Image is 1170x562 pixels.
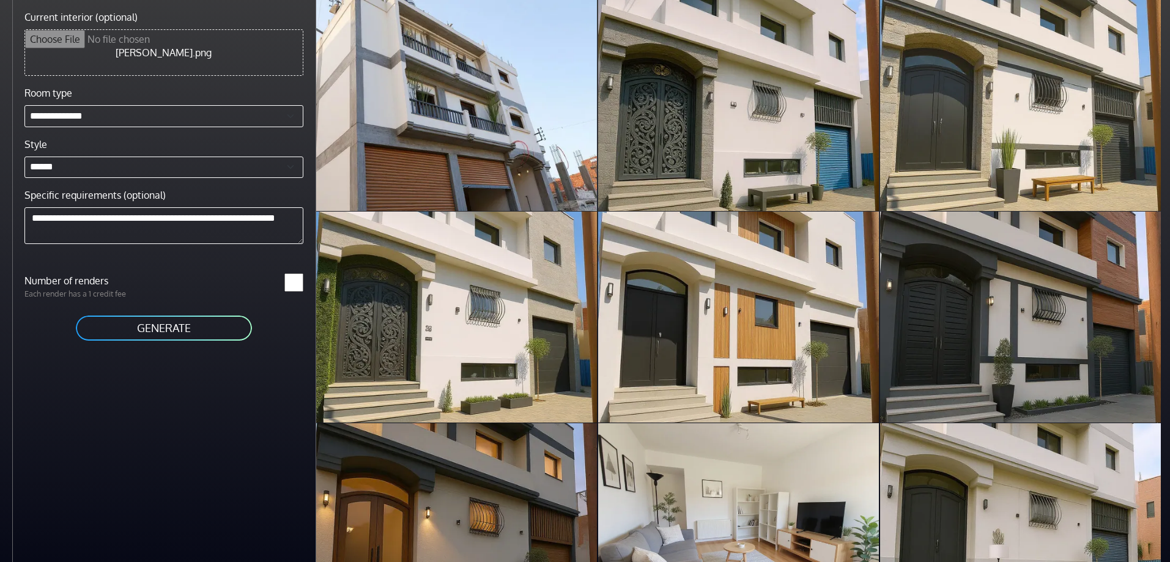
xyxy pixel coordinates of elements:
[75,314,253,342] button: GENERATE
[17,273,164,288] label: Number of renders
[24,86,72,100] label: Room type
[24,137,47,152] label: Style
[24,188,166,202] label: Specific requirements (optional)
[17,288,164,300] p: Each render has a 1 credit fee
[24,10,138,24] label: Current interior (optional)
